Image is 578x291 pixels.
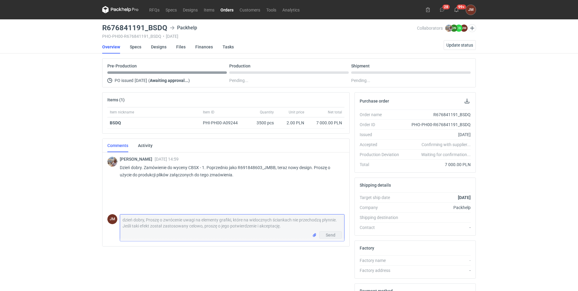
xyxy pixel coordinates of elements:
[328,110,342,115] span: Net total
[120,164,340,178] p: Dzień dobry. Zamówienie do wyceny CBSX - 1. Poprzednio jako R691848603_JMBB, teraz nowy design. P...
[223,40,234,54] a: Tasks
[360,112,404,118] div: Order name
[444,40,476,50] button: Update status
[404,204,471,211] div: Packhelp
[163,6,180,13] a: Specs
[455,25,462,32] figcaption: CG
[404,267,471,273] div: -
[260,110,274,115] span: Quantity
[155,157,179,162] span: [DATE] 14:59
[404,132,471,138] div: [DATE]
[107,139,128,152] a: Comments
[360,195,404,201] div: Target ship date
[203,110,214,115] span: Item ID
[279,6,303,13] a: Analytics
[107,97,125,102] h2: Items (1)
[360,162,404,168] div: Total
[360,99,389,103] h2: Purchase order
[360,267,404,273] div: Factory address
[229,77,248,84] span: Pending...
[319,231,342,239] button: Send
[263,6,279,13] a: Tools
[176,40,186,54] a: Files
[150,78,188,83] strong: Awaiting approval...
[107,64,137,68] p: Pre-Production
[452,5,461,15] button: 99+
[360,214,404,221] div: Shipping destination
[289,110,304,115] span: Unit price
[146,6,163,13] a: RFQs
[279,120,304,126] div: 2.00 PLN
[450,25,458,32] figcaption: DN
[326,233,335,237] span: Send
[360,132,404,138] div: Issued
[460,25,468,32] figcaption: JM
[110,110,134,115] span: Item nickname
[217,6,237,13] a: Orders
[203,120,244,126] div: PHI-PH00-A09244
[102,6,139,13] svg: Packhelp Pro
[458,195,471,200] strong: [DATE]
[110,120,121,125] strong: BSDQ
[404,122,471,128] div: PHO-PH00-R676841191_BSDQ
[107,157,117,167] img: Michał Palasek
[360,246,374,250] h2: Factory
[446,43,473,47] span: Update status
[351,77,471,84] div: Pending...
[360,204,404,211] div: Company
[120,157,155,162] span: [PERSON_NAME]
[188,78,190,83] span: )
[107,77,227,84] div: PO issued
[130,40,141,54] a: Specs
[170,24,197,31] div: Packhelp
[360,142,404,148] div: Accepted
[107,214,117,224] div: JOANNA MOCZAŁA
[246,117,276,129] div: 3500 pcs
[195,40,213,54] a: Finances
[404,257,471,263] div: -
[422,142,471,147] em: Confirming with supplier...
[135,77,147,84] span: [DATE]
[237,6,263,13] a: Customers
[360,183,391,188] h2: Shipping details
[437,5,447,15] button: 28
[466,5,476,15] div: JOANNA MOCZAŁA
[102,34,417,39] div: PHO-PH00-R676841191_BSDQ [DATE]
[151,40,166,54] a: Designs
[466,5,476,15] button: JM
[163,34,164,39] span: •
[417,26,443,31] span: Collaborators
[421,152,471,158] em: Waiting for confirmation...
[148,78,150,83] span: (
[360,257,404,263] div: Factory name
[180,6,201,13] a: Designs
[102,40,120,54] a: Overview
[463,97,471,105] button: Download PO
[404,224,471,231] div: -
[445,25,452,32] img: Michał Palasek
[360,122,404,128] div: Order ID
[404,112,471,118] div: R676841191_BSDQ
[201,6,217,13] a: Items
[468,24,476,32] button: Edit collaborators
[360,224,404,231] div: Contact
[107,214,117,224] figcaption: JM
[351,64,370,68] p: Shipment
[360,152,404,158] div: Production Deviation
[102,24,167,31] h3: R676841191_BSDQ
[309,120,342,126] div: 7 000.00 PLN
[229,64,250,68] p: Production
[404,162,471,168] div: 7 000.00 PLN
[138,139,153,152] a: Activity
